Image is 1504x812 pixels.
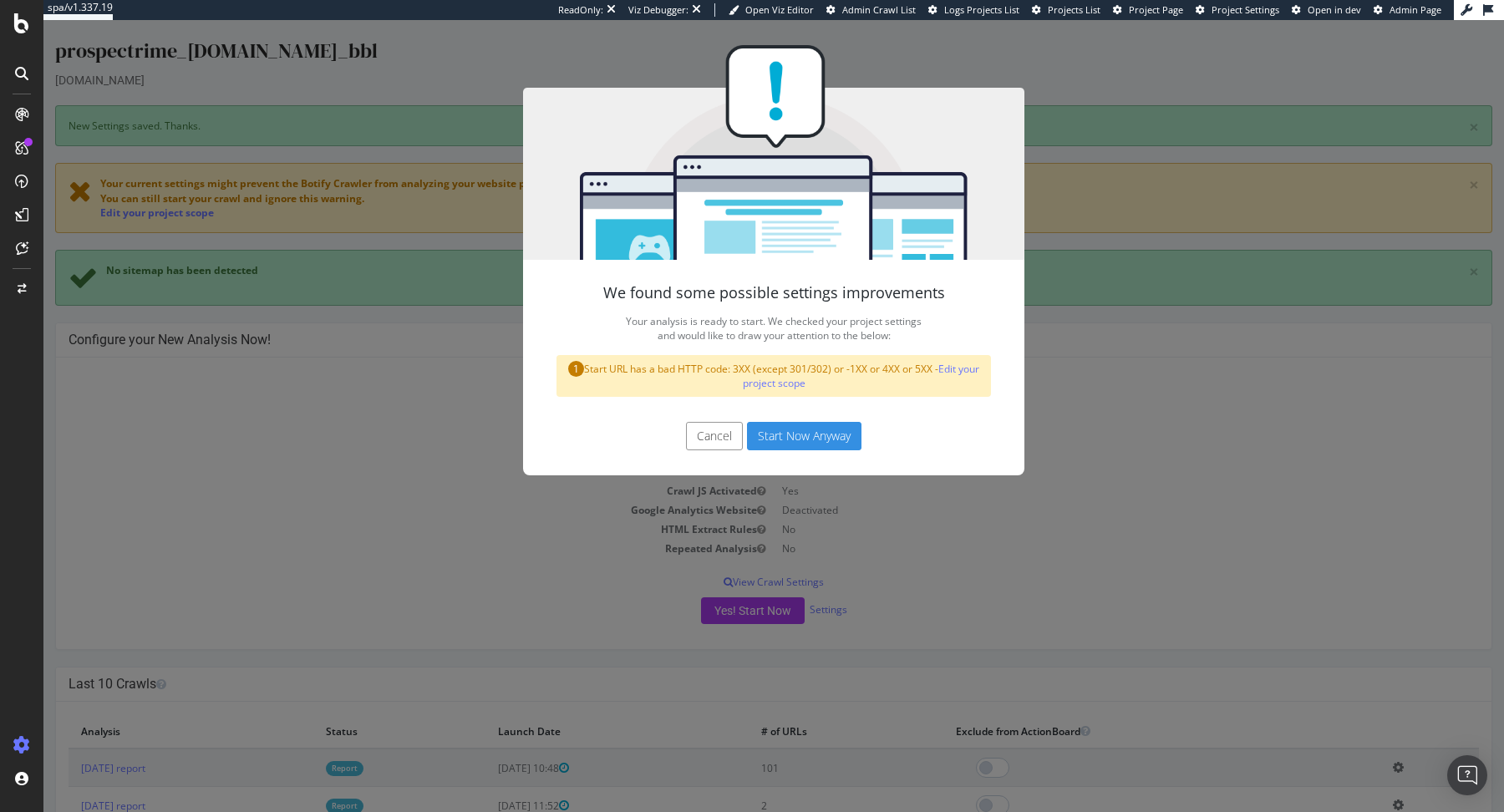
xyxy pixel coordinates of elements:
[699,342,937,370] a: Edit your project scope
[729,3,814,17] a: Open Viz Editor
[745,3,814,16] span: Open Viz Editor
[842,3,916,16] span: Admin Crawl List
[1292,3,1361,17] a: Open in dev
[944,3,1019,16] span: Logs Projects List
[1113,3,1183,17] a: Project Page
[1048,3,1100,16] span: Projects List
[826,3,916,17] a: Admin Crawl List
[513,335,948,377] div: Start URL has a bad HTTP code: 3XX (except 301/302) or -1XX or 4XX or 5XX -
[513,290,948,327] p: Your analysis is ready to start. We checked your project settings and would like to draw your att...
[513,265,948,282] h4: We found some possible settings improvements
[1390,3,1441,16] span: Admin Page
[628,3,688,17] div: Viz Debugger:
[1447,755,1487,795] div: Open Intercom Messenger
[928,3,1019,17] a: Logs Projects List
[643,402,699,430] button: Cancel
[525,341,541,357] span: 1
[1212,3,1279,16] span: Project Settings
[704,402,818,430] button: Start Now Anyway
[1308,3,1361,16] span: Open in dev
[1374,3,1441,17] a: Admin Page
[1196,3,1279,17] a: Project Settings
[480,25,981,240] img: You're all set!
[558,3,603,17] div: ReadOnly:
[1032,3,1100,17] a: Projects List
[1129,3,1183,16] span: Project Page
